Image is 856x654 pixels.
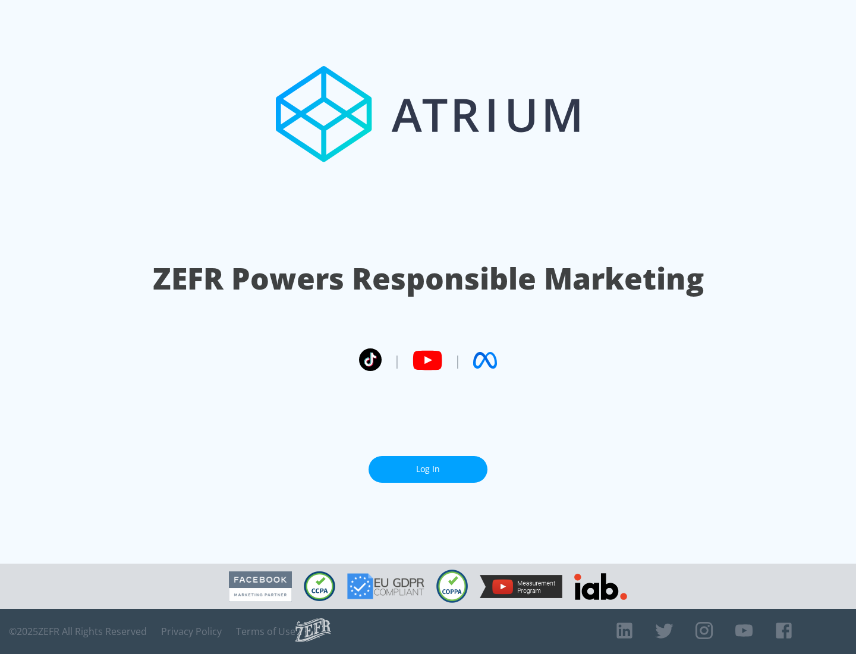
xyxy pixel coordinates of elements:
img: GDPR Compliant [347,573,424,599]
span: © 2025 ZEFR All Rights Reserved [9,625,147,637]
a: Log In [369,456,487,483]
span: | [394,351,401,369]
img: YouTube Measurement Program [480,575,562,598]
span: | [454,351,461,369]
img: Facebook Marketing Partner [229,571,292,602]
img: COPPA Compliant [436,570,468,603]
img: CCPA Compliant [304,571,335,601]
a: Privacy Policy [161,625,222,637]
a: Terms of Use [236,625,295,637]
img: IAB [574,573,627,600]
h1: ZEFR Powers Responsible Marketing [153,258,704,299]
